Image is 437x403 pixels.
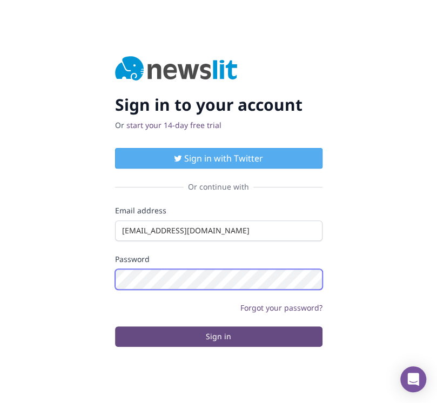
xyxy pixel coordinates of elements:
[240,303,322,313] a: Forgot your password?
[400,366,426,392] div: Open Intercom Messenger
[184,182,253,192] span: Or continue with
[115,254,322,265] label: Password
[115,120,322,131] p: Or
[115,95,322,115] h2: Sign in to your account
[126,120,221,130] a: start your 14-day free trial
[115,56,238,82] img: Newslit
[115,326,322,347] button: Sign in
[115,148,322,169] button: Sign in with Twitter
[115,205,322,216] label: Email address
